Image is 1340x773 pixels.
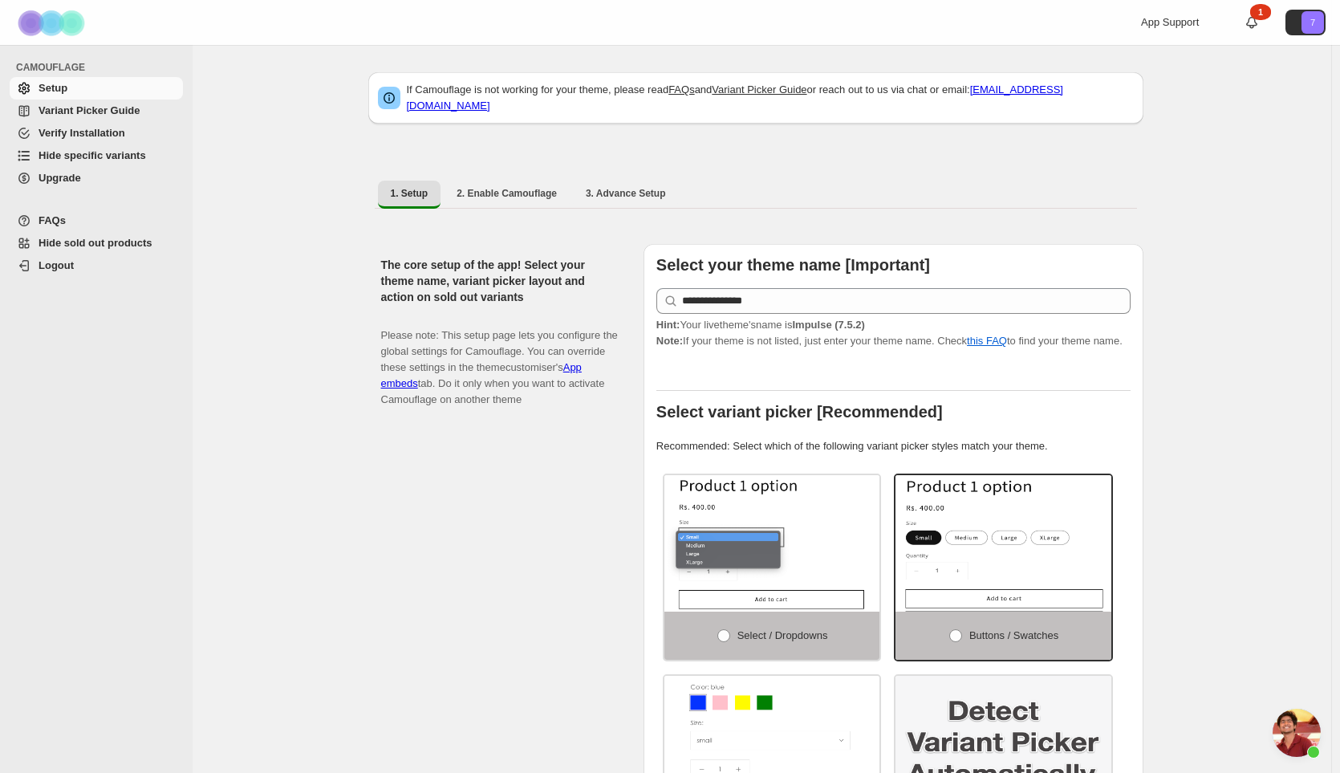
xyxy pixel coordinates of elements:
p: Recommended: Select which of the following variant picker styles match your theme. [656,438,1131,454]
a: Variant Picker Guide [10,100,183,122]
strong: Impulse (7.5.2) [792,319,864,331]
span: Logout [39,259,74,271]
a: Upgrade [10,167,183,189]
a: Logout [10,254,183,277]
span: Avatar with initials 7 [1301,11,1324,34]
span: Hide sold out products [39,237,152,249]
span: Verify Installation [39,127,125,139]
a: Hide sold out products [10,232,183,254]
a: Setup [10,77,183,100]
h2: The core setup of the app! Select your theme name, variant picker layout and action on sold out v... [381,257,618,305]
a: FAQs [10,210,183,232]
p: Please note: This setup page lets you configure the global settings for Camouflage. You can overr... [381,311,618,408]
p: If your theme is not listed, just enter your theme name. Check to find your theme name. [656,317,1131,349]
a: this FAQ [967,335,1007,347]
img: Select / Dropdowns [664,475,880,612]
span: Setup [39,82,67,94]
img: Buttons / Swatches [895,475,1111,612]
div: Chat öffnen [1273,709,1321,757]
span: App Support [1141,16,1199,28]
a: Hide specific variants [10,144,183,167]
span: Buttons / Swatches [969,629,1058,641]
span: CAMOUFLAGE [16,61,185,74]
div: 1 [1250,4,1271,20]
a: FAQs [668,83,695,96]
span: Variant Picker Guide [39,104,140,116]
text: 7 [1310,18,1315,27]
p: If Camouflage is not working for your theme, please read and or reach out to us via chat or email: [407,82,1134,114]
span: Hide specific variants [39,149,146,161]
a: 1 [1244,14,1260,31]
button: Avatar with initials 7 [1285,10,1326,35]
img: Camouflage [13,1,93,45]
span: 2. Enable Camouflage [457,187,557,200]
span: Your live theme's name is [656,319,865,331]
b: Select variant picker [Recommended] [656,403,943,421]
b: Select your theme name [Important] [656,256,930,274]
a: Variant Picker Guide [712,83,806,96]
a: Verify Installation [10,122,183,144]
span: FAQs [39,214,66,226]
span: 1. Setup [391,187,428,200]
strong: Note: [656,335,683,347]
span: Select / Dropdowns [737,629,828,641]
span: 3. Advance Setup [586,187,666,200]
span: Upgrade [39,172,81,184]
strong: Hint: [656,319,680,331]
